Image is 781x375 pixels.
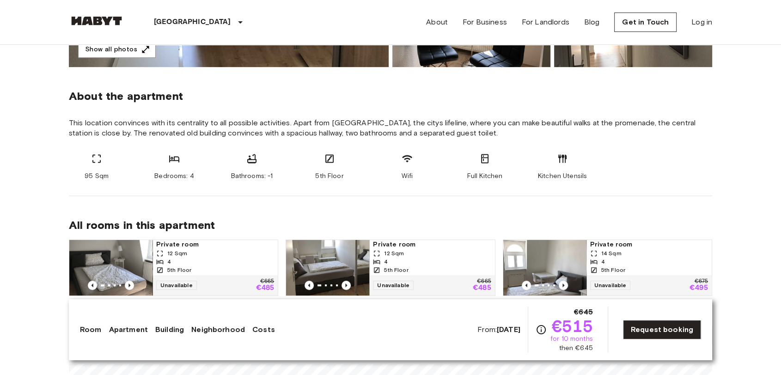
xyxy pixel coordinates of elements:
p: [GEOGRAPHIC_DATA] [154,17,231,28]
b: [DATE] [497,325,520,334]
a: Building [155,324,184,335]
a: Log in [691,17,712,28]
span: 4 [384,258,388,266]
a: Blog [584,17,600,28]
a: Get in Touch [614,12,677,32]
p: €675 [695,279,708,284]
span: This location convinces with its centrality to all possible activities. Apart from [GEOGRAPHIC_DA... [69,118,712,138]
button: Show all photos [78,41,156,58]
button: Previous image [342,281,351,290]
span: Private room [156,240,274,249]
p: €485 [256,284,275,292]
svg: Check cost overview for full price breakdown. Please note that discounts apply to new joiners onl... [536,324,547,335]
button: Previous image [88,281,97,290]
a: For Landlords [522,17,569,28]
span: 14 Sqm [601,249,622,258]
span: Wifi [402,172,413,181]
span: All rooms in this apartment [69,218,712,232]
span: Unavailable [156,281,197,290]
span: 5th Floor [601,266,625,274]
a: Costs [252,324,275,335]
a: About [426,17,448,28]
img: Marketing picture of unit DE-04-029-005-02HF [286,240,369,295]
a: Request booking [623,320,701,339]
a: For Business [463,17,507,28]
span: 5th Floor [384,266,408,274]
span: From: [477,325,520,335]
img: Marketing picture of unit DE-04-029-005-04HF [69,240,153,295]
span: Private room [590,240,708,249]
span: Unavailable [373,281,414,290]
a: Marketing picture of unit DE-04-029-005-02HFPrevious imagePrevious imagePrivate room12 Sqm45th Fl... [286,240,495,296]
span: €645 [574,307,593,318]
span: then €645 [559,344,592,353]
button: Previous image [125,281,134,290]
img: Habyt [69,16,124,25]
span: Full Kitchen [467,172,503,181]
span: About the apartment [69,89,183,103]
span: 4 [167,258,171,266]
button: Previous image [559,281,568,290]
span: Bedrooms: 4 [154,172,194,181]
span: Kitchen Utensils [538,172,587,181]
button: Previous image [522,281,531,290]
span: for 10 months [550,334,593,344]
span: Unavailable [590,281,631,290]
span: 5th Floor [315,172,343,181]
span: 12 Sqm [167,249,187,258]
p: €665 [477,279,491,284]
a: Room [80,324,102,335]
span: Bathrooms: -1 [231,172,273,181]
span: 95 Sqm [85,172,109,181]
p: €485 [473,284,491,292]
a: Marketing picture of unit DE-04-029-005-01HFPrevious imagePrevious imagePrivate room14 Sqm45th Fl... [503,240,712,296]
span: 12 Sqm [384,249,404,258]
a: Marketing picture of unit DE-04-029-005-04HFPrevious imagePrevious imagePrivate room12 Sqm45th Fl... [69,240,278,296]
span: 4 [601,258,605,266]
a: Apartment [109,324,148,335]
img: Marketing picture of unit DE-04-029-005-01HF [503,240,586,295]
span: Private room [373,240,491,249]
span: €515 [552,318,593,334]
p: €495 [689,284,708,292]
p: €665 [260,279,274,284]
span: 5th Floor [167,266,191,274]
a: Neighborhood [191,324,245,335]
button: Previous image [305,281,314,290]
